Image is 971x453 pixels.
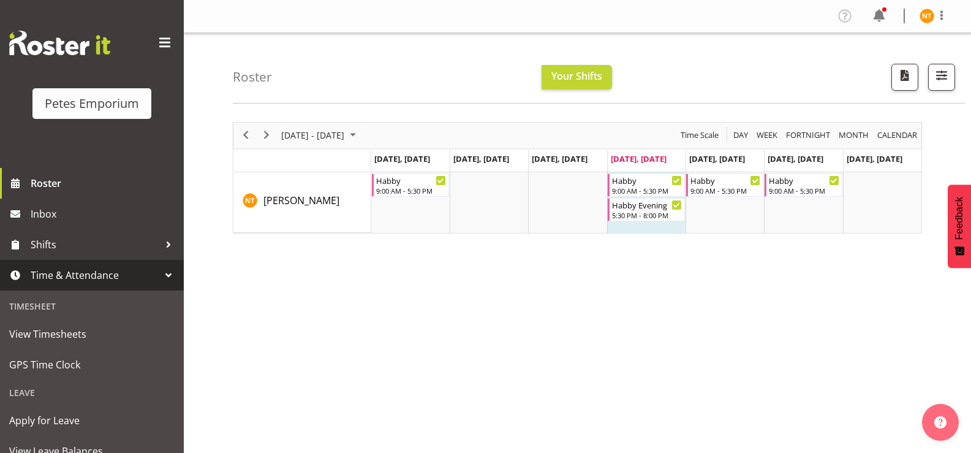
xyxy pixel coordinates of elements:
[3,405,181,436] a: Apply for Leave
[31,235,159,254] span: Shifts
[551,69,602,83] span: Your Shifts
[233,70,272,84] h4: Roster
[934,416,946,428] img: help-xxl-2.png
[948,185,971,268] button: Feedback - Show survey
[9,31,110,55] img: Rosterit website logo
[9,356,175,374] span: GPS Time Clock
[31,266,159,284] span: Time & Attendance
[3,319,181,349] a: View Timesheets
[31,205,178,223] span: Inbox
[542,65,612,89] button: Your Shifts
[9,325,175,343] span: View Timesheets
[928,64,955,91] button: Filter Shifts
[920,9,934,23] img: nicole-thomson8388.jpg
[954,197,965,240] span: Feedback
[31,174,178,192] span: Roster
[45,94,139,113] div: Petes Emporium
[9,411,175,430] span: Apply for Leave
[891,64,918,91] button: Download a PDF of the roster according to the set date range.
[3,294,181,319] div: Timesheet
[3,349,181,380] a: GPS Time Clock
[3,380,181,405] div: Leave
